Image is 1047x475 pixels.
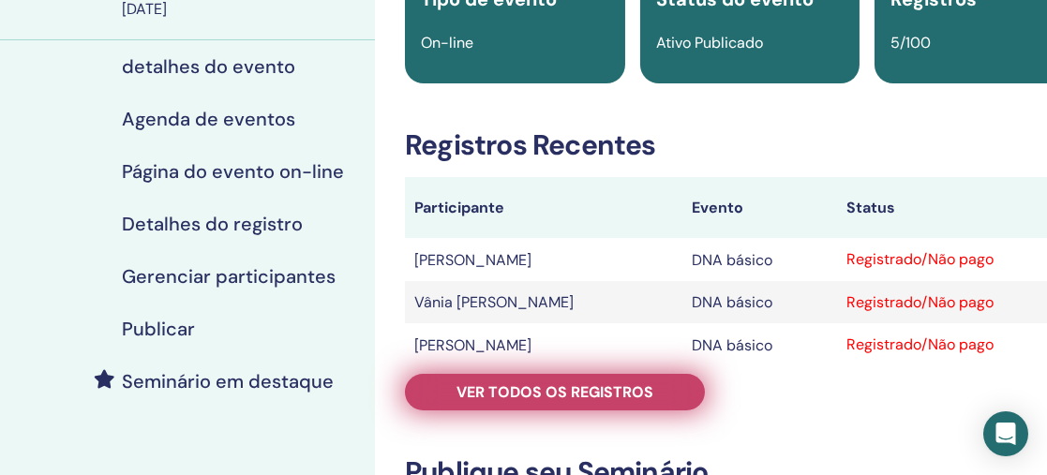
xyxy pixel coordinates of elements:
[405,374,705,410] a: Ver todos os registros
[414,292,574,312] font: Vânia [PERSON_NAME]
[414,250,531,270] font: [PERSON_NAME]
[122,159,344,184] font: Página do evento on-line
[656,33,763,52] font: Ativo Publicado
[846,249,994,269] font: Registrado/Não pago
[983,411,1028,456] div: Abra o Intercom Messenger
[846,334,994,354] font: Registrado/Não pago
[692,198,743,217] font: Evento
[692,292,772,312] font: DNA básico
[122,54,295,79] font: detalhes do evento
[846,292,994,312] font: Registrado/Não pago
[122,317,195,341] font: Publicar
[122,369,334,393] font: Seminário em destaque
[421,33,473,52] font: On-line
[456,382,653,402] font: Ver todos os registros
[405,126,656,163] font: Registros Recentes
[692,335,772,355] font: DNA básico
[846,198,895,217] font: Status
[122,212,303,236] font: Detalhes do registro
[890,33,931,52] font: 5/100
[414,335,531,355] font: [PERSON_NAME]
[122,264,336,289] font: Gerenciar participantes
[692,250,772,270] font: DNA básico
[122,107,295,131] font: Agenda de eventos
[414,198,504,217] font: Participante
